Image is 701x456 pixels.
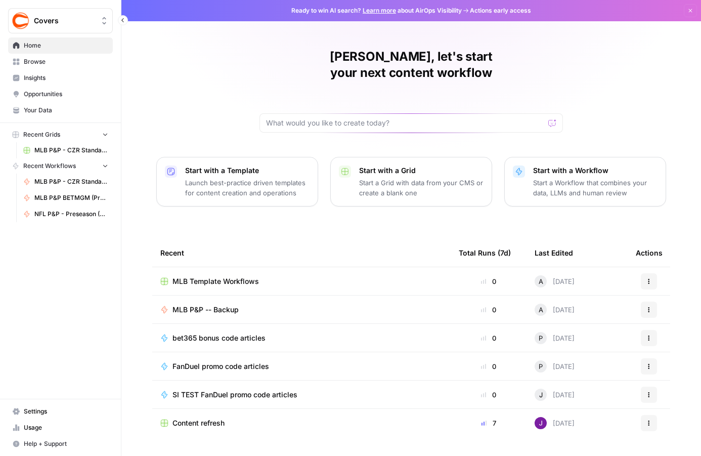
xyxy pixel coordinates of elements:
[539,333,543,343] span: P
[535,417,547,429] img: nj1ssy6o3lyd6ijko0eoja4aphzn
[459,239,511,267] div: Total Runs (7d)
[533,165,658,176] p: Start with a Workflow
[172,361,269,371] span: FanDuel promo code articles
[259,49,563,81] h1: [PERSON_NAME], let's start your next content workflow
[291,6,462,15] span: Ready to win AI search? about AirOps Visibility
[19,142,113,158] a: MLB P&P - CZR Standard (Production) Grid
[185,165,310,176] p: Start with a Template
[160,239,443,267] div: Recent
[539,361,543,371] span: P
[8,420,113,436] a: Usage
[156,157,318,206] button: Start with a TemplateLaunch best-practice driven templates for content creation and operations
[8,158,113,174] button: Recent Workflows
[535,332,575,344] div: [DATE]
[24,57,108,66] span: Browse
[539,305,543,315] span: A
[172,390,297,400] span: SI TEST FanDuel promo code articles
[34,146,108,155] span: MLB P&P - CZR Standard (Production) Grid
[24,41,108,50] span: Home
[470,6,531,15] span: Actions early access
[185,178,310,198] p: Launch best-practice driven templates for content creation and operations
[459,305,518,315] div: 0
[172,276,259,286] span: MLB Template Workflows
[459,333,518,343] div: 0
[459,418,518,428] div: 7
[160,361,443,371] a: FanDuel promo code articles
[8,436,113,452] button: Help + Support
[330,157,492,206] button: Start with a GridStart a Grid with data from your CMS or create a blank one
[535,304,575,316] div: [DATE]
[19,206,113,222] a: NFL P&P - Preseason (Production)
[539,276,543,286] span: A
[539,390,543,400] span: J
[34,177,108,186] span: MLB P&P - CZR Standard (Production)
[8,37,113,54] a: Home
[23,161,76,171] span: Recent Workflows
[24,73,108,82] span: Insights
[24,423,108,432] span: Usage
[504,157,666,206] button: Start with a WorkflowStart a Workflow that combines your data, LLMs and human review
[359,165,484,176] p: Start with a Grid
[160,333,443,343] a: bet365 bonus code articles
[8,54,113,70] a: Browse
[363,7,396,14] a: Learn more
[8,70,113,86] a: Insights
[8,102,113,118] a: Your Data
[533,178,658,198] p: Start a Workflow that combines your data, LLMs and human review
[636,239,663,267] div: Actions
[34,16,95,26] span: Covers
[24,90,108,99] span: Opportunities
[459,361,518,371] div: 0
[160,418,443,428] a: Content refresh
[8,127,113,142] button: Recent Grids
[19,174,113,190] a: MLB P&P - CZR Standard (Production)
[8,8,113,33] button: Workspace: Covers
[12,12,30,30] img: Covers Logo
[24,106,108,115] span: Your Data
[535,417,575,429] div: [DATE]
[535,360,575,372] div: [DATE]
[172,305,239,315] span: MLB P&P -- Backup
[8,403,113,420] a: Settings
[172,418,225,428] span: Content refresh
[8,86,113,102] a: Opportunities
[172,333,266,343] span: bet365 bonus code articles
[459,276,518,286] div: 0
[24,407,108,416] span: Settings
[266,118,544,128] input: What would you like to create today?
[34,210,108,219] span: NFL P&P - Preseason (Production)
[535,239,573,267] div: Last Edited
[359,178,484,198] p: Start a Grid with data from your CMS or create a blank one
[19,190,113,206] a: MLB P&P BETMGM (Production)
[535,389,575,401] div: [DATE]
[34,193,108,202] span: MLB P&P BETMGM (Production)
[160,390,443,400] a: SI TEST FanDuel promo code articles
[459,390,518,400] div: 0
[24,439,108,448] span: Help + Support
[160,305,443,315] a: MLB P&P -- Backup
[23,130,60,139] span: Recent Grids
[535,275,575,287] div: [DATE]
[160,276,443,286] a: MLB Template Workflows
